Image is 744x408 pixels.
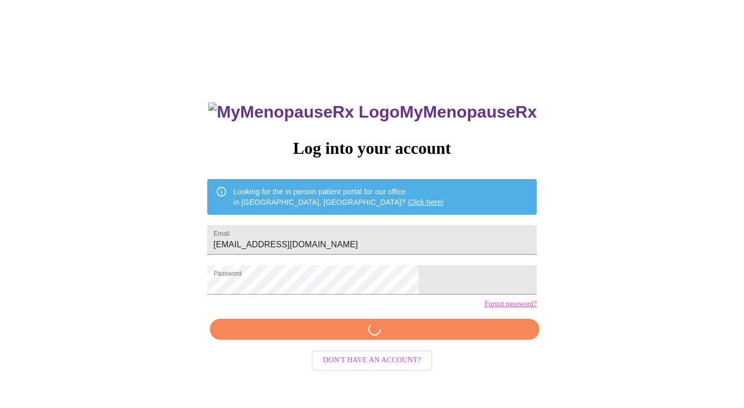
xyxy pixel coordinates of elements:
[207,139,537,158] h3: Log into your account
[323,354,421,367] span: Don't have an account?
[312,350,433,371] button: Don't have an account?
[309,355,435,364] a: Don't have an account?
[208,102,537,122] h3: MyMenopauseRx
[233,182,444,212] div: Looking for the in person patient portal for our office in [GEOGRAPHIC_DATA], [GEOGRAPHIC_DATA]?
[208,102,399,122] img: MyMenopauseRx Logo
[484,300,537,308] a: Forgot password?
[408,198,444,206] a: Click here!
